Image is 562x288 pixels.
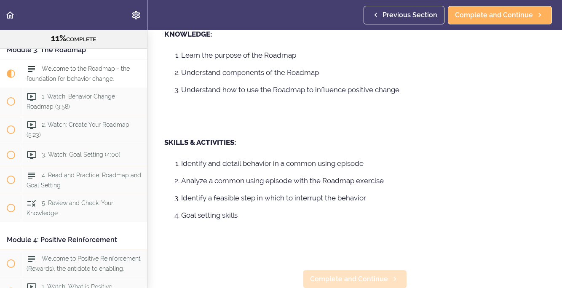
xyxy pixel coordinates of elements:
span: Previous Section [383,10,437,20]
a: Complete and Continue [448,6,552,24]
span: Analyze a common using episode with the Roadmap exercise [181,176,384,185]
span: 3. Watch: Goal Setting (4:00) [42,151,120,158]
span: Identify a feasible step in which to interrupt the behavior [181,194,366,202]
svg: Settings Menu [131,10,141,20]
span: Complete and Continue [310,274,388,284]
div: COMPLETE [11,33,136,44]
span: Understand how to use the Roadmap to influence positive change [181,85,399,94]
span: 5. Review and Check: Your Knowledge [27,200,113,216]
span: 2. Watch: Create Your Roadmap (5:23) [27,121,129,138]
strong: SKILLS & ACTIVITIES: [164,138,236,147]
svg: Back to course curriculum [5,10,15,20]
a: Previous Section [364,6,444,24]
span: Identify and detail behavior in a common using episode [181,159,364,168]
span: 11% [51,33,66,43]
span: Complete and Continue [455,10,533,20]
span: 1. Watch: Behavior Change Roadmap (3:58) [27,93,115,109]
span: Understand components of the Roadmap [181,68,319,77]
span: 4. Read and Practice: Roadmap and Goal Setting [27,172,141,188]
span: Learn the purpose of the Roadmap [181,51,296,59]
span: Welcome to the Roadmap - the foundation for behavior change. [27,65,130,82]
span: Goal setting skills [181,211,238,219]
strong: KNOWLEDGE: [164,30,212,38]
span: Welcome to Positive Reinforcement (Rewards), the antidote to enabling. [27,256,141,272]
